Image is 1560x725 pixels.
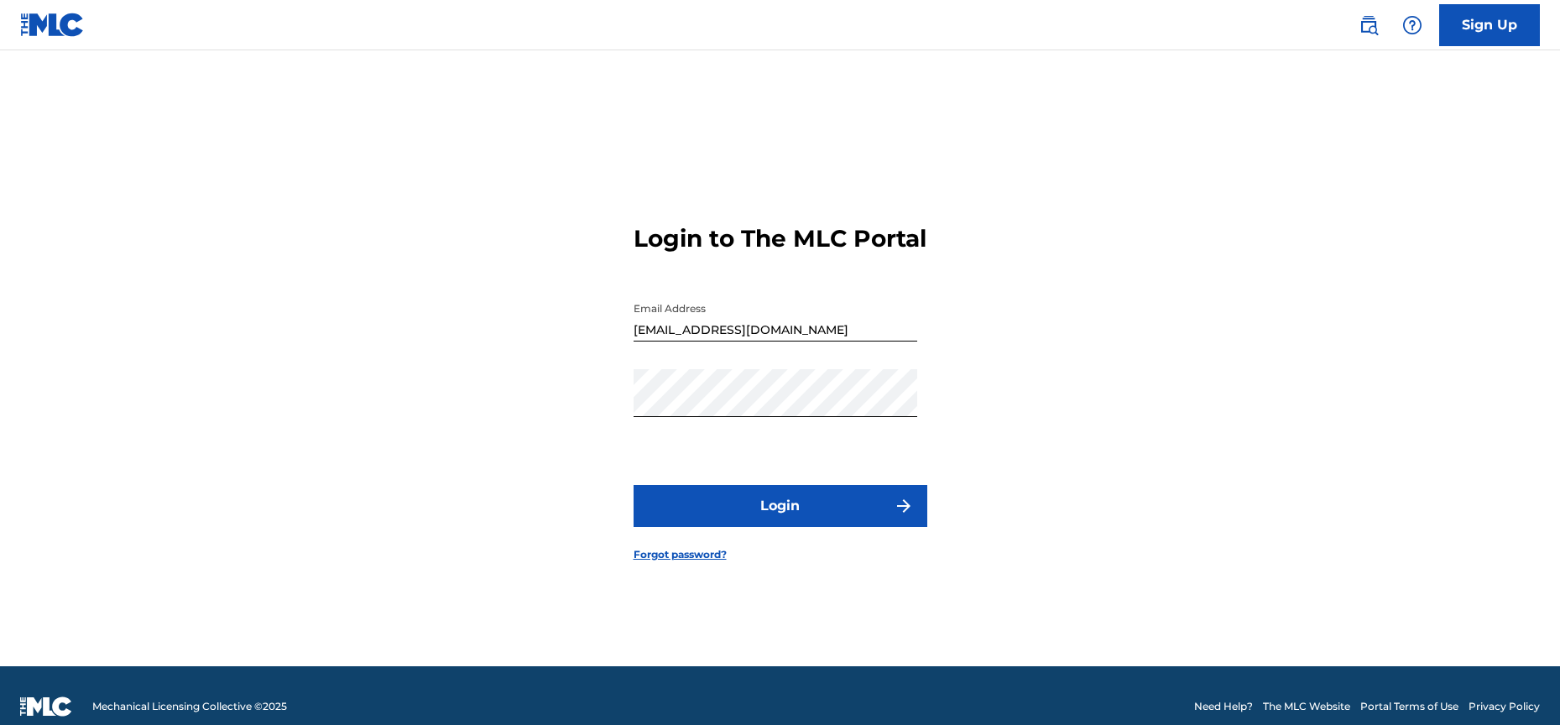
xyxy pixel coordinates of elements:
[634,224,926,253] h3: Login to The MLC Portal
[1469,699,1540,714] a: Privacy Policy
[1194,699,1253,714] a: Need Help?
[894,496,914,516] img: f7272a7cc735f4ea7f67.svg
[1402,15,1422,35] img: help
[634,547,727,562] a: Forgot password?
[1359,15,1379,35] img: search
[92,699,287,714] span: Mechanical Licensing Collective © 2025
[1439,4,1540,46] a: Sign Up
[20,696,72,717] img: logo
[1396,8,1429,42] div: Help
[1360,699,1458,714] a: Portal Terms of Use
[1263,699,1350,714] a: The MLC Website
[20,13,85,37] img: MLC Logo
[1352,8,1385,42] a: Public Search
[634,485,927,527] button: Login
